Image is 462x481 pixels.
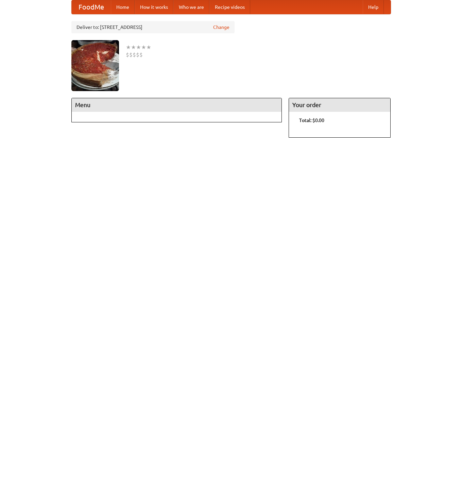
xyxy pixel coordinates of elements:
a: Who we are [173,0,209,14]
li: $ [133,51,136,58]
li: ★ [141,44,146,51]
li: ★ [136,44,141,51]
li: ★ [126,44,131,51]
b: Total: $0.00 [299,118,324,123]
li: $ [129,51,133,58]
a: How it works [135,0,173,14]
li: ★ [131,44,136,51]
a: FoodMe [72,0,111,14]
a: Recipe videos [209,0,250,14]
a: Home [111,0,135,14]
h4: Menu [72,98,282,112]
li: $ [139,51,143,58]
li: $ [126,51,129,58]
a: Change [213,24,229,31]
div: Deliver to: [STREET_ADDRESS] [71,21,235,33]
a: Help [363,0,384,14]
li: $ [136,51,139,58]
img: angular.jpg [71,40,119,91]
h4: Your order [289,98,390,112]
li: ★ [146,44,151,51]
